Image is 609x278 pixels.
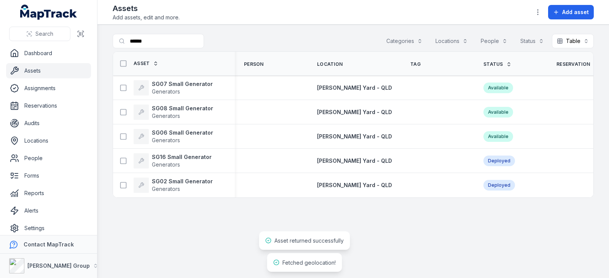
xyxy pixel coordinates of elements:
a: [PERSON_NAME] Yard - QLD [317,108,392,116]
span: [PERSON_NAME] Yard - QLD [317,109,392,115]
div: Available [483,83,513,93]
span: Person [244,61,264,67]
span: Location [317,61,343,67]
span: Status [483,61,503,67]
a: Alerts [6,203,91,218]
span: Fetched geolocation! [282,259,336,266]
a: Asset [134,60,158,67]
button: Search [9,27,70,41]
a: SG08 Small GeneratorGenerators [134,105,213,120]
button: Locations [430,34,473,48]
a: Assignments [6,81,91,96]
div: Available [483,131,513,142]
span: Search [35,30,53,38]
a: Audits [6,116,91,131]
a: Dashboard [6,46,91,61]
strong: SG08 Small Generator [152,105,213,112]
span: Add assets, edit and more. [113,14,180,21]
a: [PERSON_NAME] Yard - QLD [317,181,392,189]
button: Status [515,34,549,48]
strong: SG07 Small Generator [152,80,213,88]
a: Forms [6,168,91,183]
span: Generators [152,161,180,168]
a: SG06 Small GeneratorGenerators [134,129,213,144]
button: Categories [381,34,427,48]
a: Reservations [6,98,91,113]
a: [PERSON_NAME] Yard - QLD [317,157,392,165]
a: [PERSON_NAME] Yard - QLD [317,133,392,140]
a: SG07 Small GeneratorGenerators [134,80,213,95]
strong: SG02 Small Generator [152,178,213,185]
span: Reservation [556,61,590,67]
strong: [PERSON_NAME] Group [27,262,90,269]
div: Available [483,107,513,118]
strong: Contact MapTrack [24,241,74,248]
h2: Assets [113,3,180,14]
span: Asset [134,60,150,67]
a: SG16 Small GeneratorGenerators [134,153,212,168]
a: SG02 Small GeneratorGenerators [134,178,213,193]
span: Generators [152,113,180,119]
button: People [476,34,512,48]
strong: SG06 Small Generator [152,129,213,137]
a: Locations [6,133,91,148]
button: Add asset [548,5,594,19]
a: Reports [6,186,91,201]
span: [PERSON_NAME] Yard - QLD [317,157,392,164]
span: Generators [152,88,180,95]
a: Assets [6,63,91,78]
a: Settings [6,221,91,236]
button: Table [552,34,594,48]
span: Tag [410,61,421,67]
div: Deployed [483,180,515,191]
a: People [6,151,91,166]
span: [PERSON_NAME] Yard - QLD [317,84,392,91]
span: Generators [152,186,180,192]
span: Asset returned successfully [274,237,344,244]
a: MapTrack [20,5,77,20]
a: Status [483,61,512,67]
strong: SG16 Small Generator [152,153,212,161]
div: Deployed [483,156,515,166]
span: [PERSON_NAME] Yard - QLD [317,182,392,188]
a: [PERSON_NAME] Yard - QLD [317,84,392,92]
span: Add asset [562,8,589,16]
span: Generators [152,137,180,143]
